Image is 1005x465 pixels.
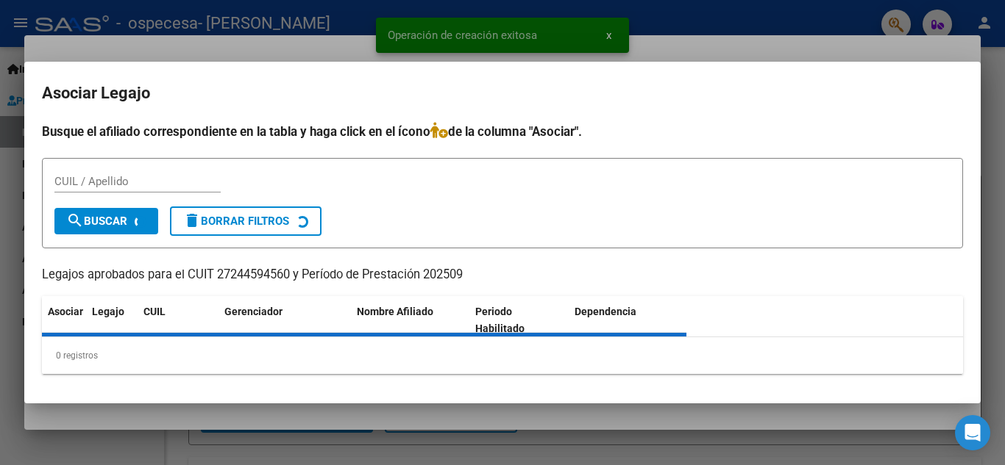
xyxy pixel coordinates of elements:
[955,415,990,450] div: Open Intercom Messenger
[475,306,525,334] span: Periodo Habilitado
[42,122,963,141] h4: Busque el afiliado correspondiente en la tabla y haga click en el ícono de la columna "Asociar".
[138,296,219,345] datatable-header-cell: CUIL
[469,296,569,345] datatable-header-cell: Periodo Habilitado
[224,306,283,317] span: Gerenciador
[54,208,158,234] button: Buscar
[42,266,963,284] p: Legajos aprobados para el CUIT 27244594560 y Período de Prestación 202509
[351,296,469,345] datatable-header-cell: Nombre Afiliado
[569,296,687,345] datatable-header-cell: Dependencia
[143,306,166,317] span: CUIL
[183,215,289,228] span: Borrar Filtros
[575,306,636,317] span: Dependencia
[170,206,322,236] button: Borrar Filtros
[42,337,963,374] div: 0 registros
[66,215,127,228] span: Buscar
[48,306,83,317] span: Asociar
[42,79,963,107] h2: Asociar Legajo
[42,296,86,345] datatable-header-cell: Asociar
[183,212,201,229] mat-icon: delete
[219,296,351,345] datatable-header-cell: Gerenciador
[357,306,433,317] span: Nombre Afiliado
[86,296,138,345] datatable-header-cell: Legajo
[66,212,84,229] mat-icon: search
[92,306,124,317] span: Legajo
